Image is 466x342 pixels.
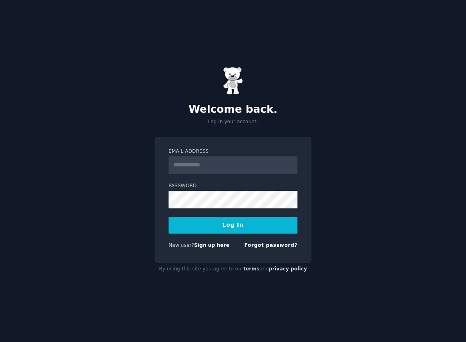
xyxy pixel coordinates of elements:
h2: Welcome back. [155,103,311,116]
img: Gummy Bear [223,67,243,95]
span: New user? [169,242,194,248]
a: privacy policy [269,266,307,272]
a: terms [243,266,259,272]
a: Forgot password? [244,242,297,248]
label: Password [169,182,297,190]
p: Log in your account. [155,118,311,126]
div: By using this site you agree to our and [155,263,311,276]
label: Email Address [169,148,297,155]
a: Sign up here [194,242,229,248]
button: Log In [169,217,297,234]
